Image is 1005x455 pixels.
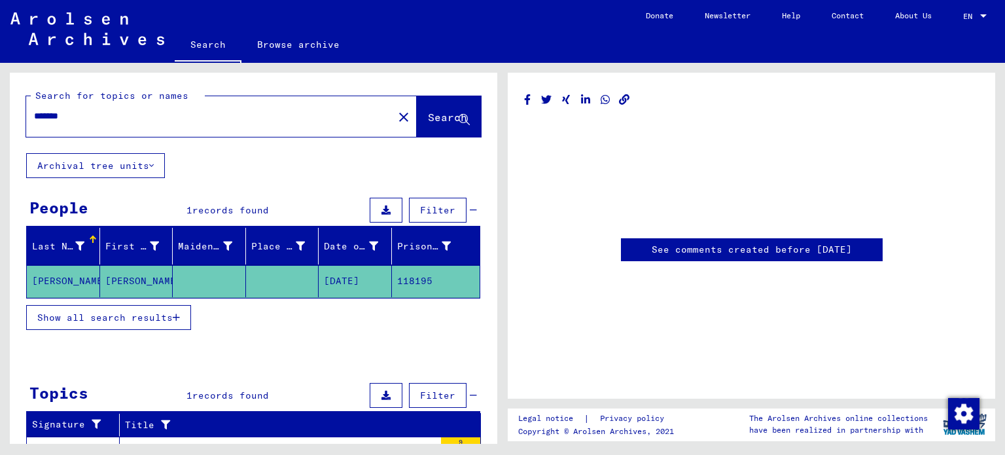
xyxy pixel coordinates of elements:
button: Archival tree units [26,153,165,178]
a: Search [175,29,241,63]
button: Copy link [618,92,631,108]
div: Last Name [32,240,84,253]
div: Maiden Name [178,236,249,257]
div: Date of Birth [324,236,395,257]
button: Share on Facebook [521,92,535,108]
div: Prisoner # [397,240,451,253]
mat-label: Search for topics or names [35,90,188,101]
button: Share on Twitter [540,92,554,108]
button: Clear [391,103,417,130]
mat-icon: close [396,109,412,125]
span: 1 [186,390,192,401]
mat-cell: [PERSON_NAME] [27,265,100,297]
mat-header-cell: Maiden Name [173,228,246,264]
span: records found [192,204,269,216]
mat-header-cell: Date of Birth [319,228,392,264]
div: Change consent [947,397,979,429]
div: First Name [105,236,176,257]
div: Title [125,414,468,435]
div: Date of Birth [324,240,378,253]
a: Legal notice [518,412,584,426]
a: Privacy policy [590,412,680,426]
button: Share on LinkedIn [579,92,593,108]
span: EN [963,12,978,21]
mat-cell: 118195 [392,265,480,297]
div: Signature [32,414,122,435]
mat-cell: [PERSON_NAME] [100,265,173,297]
div: People [29,196,88,219]
div: Prisoner # [397,236,468,257]
img: yv_logo.png [940,408,989,441]
mat-header-cell: Prisoner # [392,228,480,264]
img: Arolsen_neg.svg [10,12,164,45]
span: records found [192,390,269,401]
div: | [518,412,680,426]
button: Share on Xing [559,92,573,108]
p: have been realized in partnership with [749,424,928,436]
button: Filter [409,198,467,223]
button: Search [417,96,481,137]
img: Change consent [948,398,979,429]
mat-header-cell: Last Name [27,228,100,264]
div: Title [125,418,455,432]
div: Topics [29,381,88,405]
div: Last Name [32,236,101,257]
span: Filter [420,204,455,216]
div: Place of Birth [251,240,306,253]
p: Copyright © Arolsen Archives, 2021 [518,426,680,437]
div: First Name [105,240,160,253]
span: Search [428,111,467,124]
div: 9 [441,437,480,450]
div: Signature [32,418,109,431]
a: Browse archive [241,29,355,60]
button: Show all search results [26,305,191,330]
span: 1 [186,204,192,216]
span: Filter [420,390,455,401]
button: Filter [409,383,467,408]
a: See comments created before [DATE] [652,243,852,257]
div: Maiden Name [178,240,232,253]
div: Place of Birth [251,236,322,257]
mat-header-cell: First Name [100,228,173,264]
span: Show all search results [37,312,173,323]
p: The Arolsen Archives online collections [749,412,928,424]
button: Share on WhatsApp [599,92,612,108]
mat-cell: [DATE] [319,265,392,297]
mat-header-cell: Place of Birth [246,228,319,264]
